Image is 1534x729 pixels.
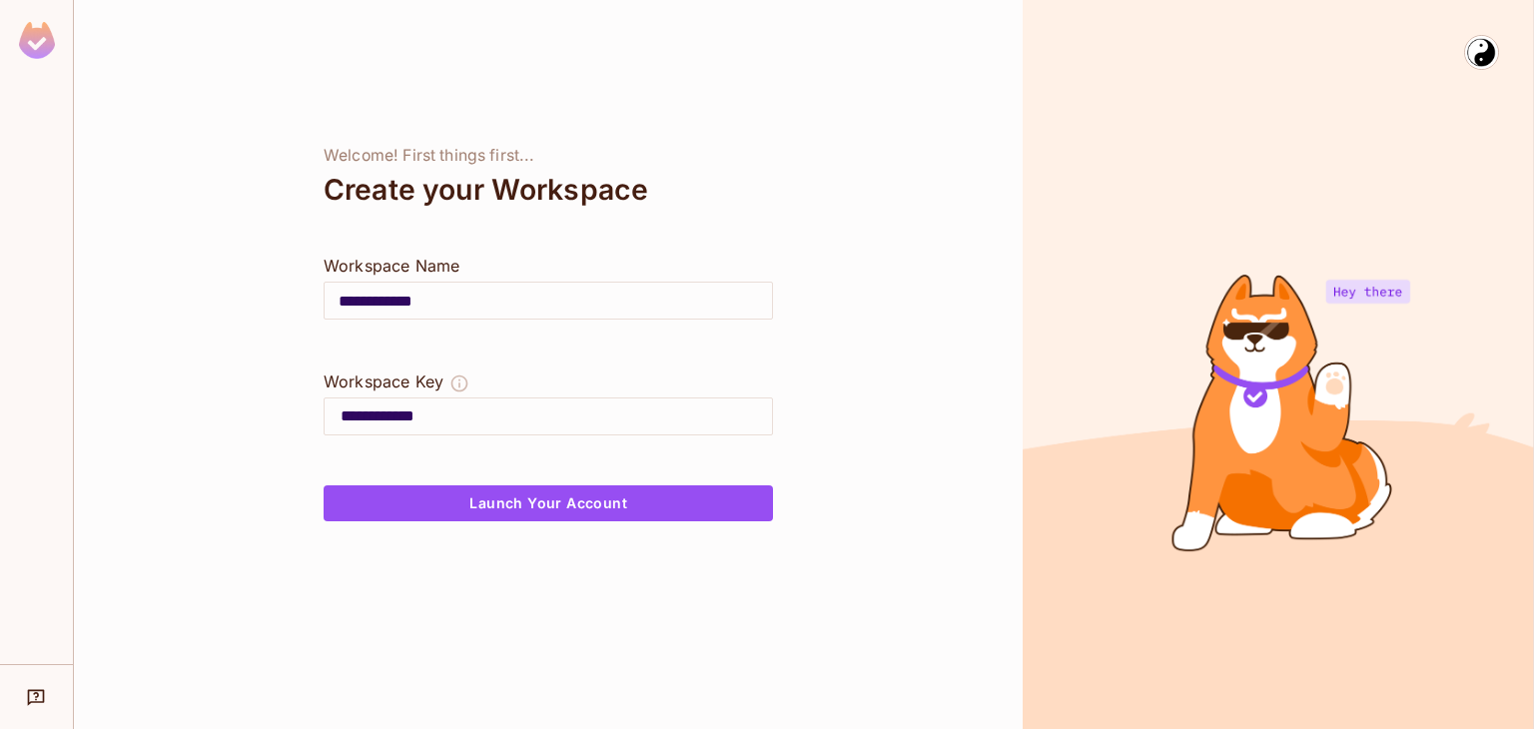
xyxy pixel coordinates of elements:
img: SReyMgAAAABJRU5ErkJggg== [19,22,55,59]
div: Workspace Key [324,369,443,393]
div: Workspace Name [324,254,773,278]
div: Help & Updates [14,677,59,717]
button: Launch Your Account [324,485,773,521]
img: Sharmila G [1465,36,1498,69]
div: Welcome! First things first... [324,146,773,166]
div: Create your Workspace [324,166,773,214]
button: The Workspace Key is unique, and serves as the identifier of your workspace. [449,369,469,397]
